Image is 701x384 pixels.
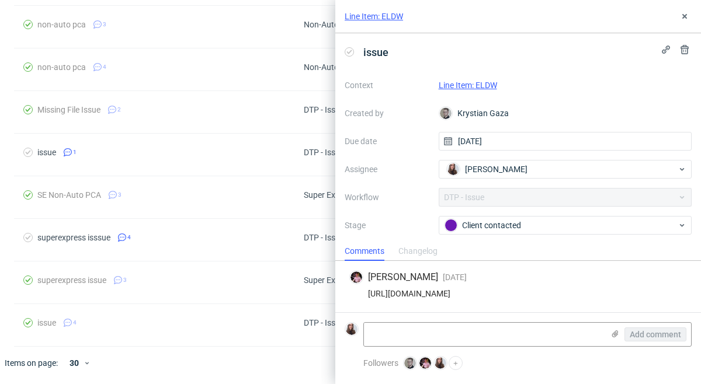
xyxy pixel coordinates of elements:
[117,105,121,114] span: 2
[304,20,384,29] div: Non-Auto PCA - Polish
[419,357,431,369] img: Aleks Ziemkowski
[37,233,110,242] div: superexpress isssue
[345,78,429,92] label: Context
[345,106,429,120] label: Created by
[349,289,687,298] div: [URL][DOMAIN_NAME]
[404,357,416,369] img: Krystian Gaza
[345,162,429,176] label: Assignee
[346,323,358,335] img: Sandra Beśka
[103,20,106,29] span: 3
[345,218,429,232] label: Stage
[37,20,86,29] div: non-auto pca
[363,358,398,368] span: Followers
[350,271,362,283] img: Aleks Ziemkowski
[37,62,86,72] div: non-auto pca
[37,105,100,114] div: Missing File Issue
[304,62,384,72] div: Non-Auto PCA - Polish
[5,357,58,369] span: Items on page:
[123,275,127,285] span: 3
[304,318,344,327] div: DTP - Issue
[345,134,429,148] label: Due date
[37,148,56,157] div: issue
[304,190,405,200] div: Super Express PCA - English
[359,43,393,62] span: issue
[447,163,459,175] img: Sandra Beśka
[439,104,692,123] div: Krystian Gaza
[118,190,122,200] span: 3
[73,318,77,327] span: 4
[37,275,106,285] div: superexpress issue
[345,11,403,22] a: Line Item: ELDW
[440,107,452,119] img: Krystian Gaza
[398,242,438,261] div: Changelog
[368,271,438,284] span: [PERSON_NAME]
[304,148,344,157] div: DTP - Issue
[304,233,344,242] div: DTP - Issue
[304,275,408,285] div: Super Express PCA - German
[73,148,77,157] span: 1
[37,318,56,327] div: issue
[345,242,384,261] div: Comments
[63,355,84,371] div: 30
[127,233,131,242] span: 4
[445,219,677,232] div: Client contacted
[103,62,106,72] span: 4
[439,81,497,90] a: Line Item: ELDW
[449,356,463,370] button: +
[37,190,101,200] div: SE Non-Auto PCA
[443,273,467,282] span: [DATE]
[345,190,429,204] label: Workflow
[304,105,344,114] div: DTP - Issue
[435,357,446,369] img: Sandra Beśka
[465,163,528,175] span: [PERSON_NAME]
